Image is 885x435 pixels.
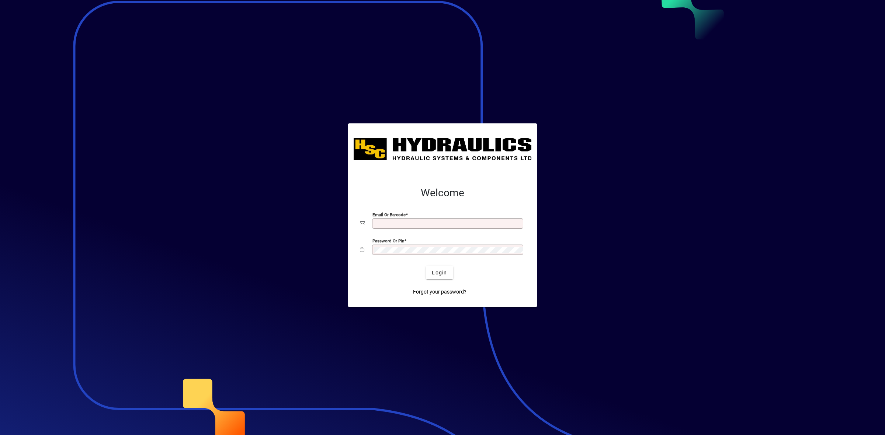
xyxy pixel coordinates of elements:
mat-label: Password or Pin [372,238,404,243]
span: Login [432,269,447,277]
h2: Welcome [360,187,525,199]
span: Forgot your password? [413,288,466,296]
button: Login [426,266,453,279]
mat-label: Email or Barcode [372,212,406,217]
a: Forgot your password? [410,285,469,298]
